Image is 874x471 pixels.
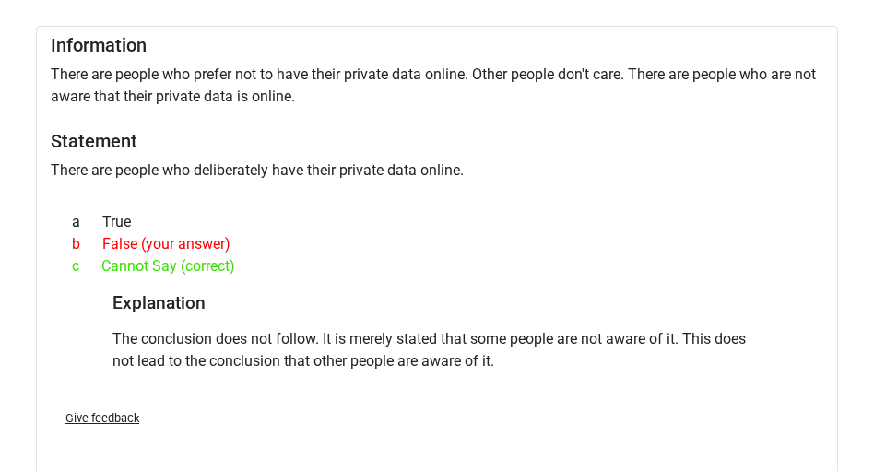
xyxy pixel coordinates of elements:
[51,130,823,152] h5: Statement
[72,233,102,255] span: b
[58,233,816,255] div: False (your answer)
[112,328,762,372] p: The conclusion does not follow. It is merely stated that some people are not aware of it. This do...
[72,211,102,233] span: a
[112,292,762,313] h4: Explanation
[72,255,101,277] span: c
[65,411,139,425] span: Give feedback
[58,255,816,277] div: Cannot Say (correct)
[58,211,816,233] div: True
[51,34,823,56] h5: Information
